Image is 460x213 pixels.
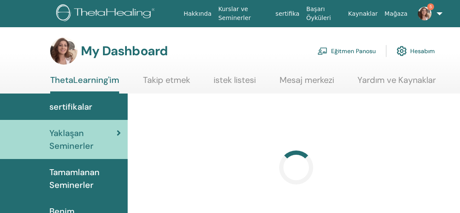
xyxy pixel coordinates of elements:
a: Mağaza [381,6,411,22]
span: Tamamlanan Seminerler [49,166,121,191]
a: istek listesi [214,75,256,91]
a: Başarı Öyküleri [303,1,345,26]
a: Takip etmek [143,75,190,91]
span: sertifikalar [49,100,92,113]
a: ThetaLearning'im [50,75,119,94]
a: Hakkında [180,6,215,22]
img: default.jpg [418,7,431,20]
a: Hesabım [397,42,435,60]
a: sertifika [272,6,303,22]
a: Eğitmen Panosu [317,42,376,60]
h3: My Dashboard [81,43,168,59]
a: Kaynaklar [345,6,381,22]
img: chalkboard-teacher.svg [317,47,328,55]
a: Mesaj merkezi [280,75,334,91]
img: logo.png [56,4,158,23]
img: cog.svg [397,44,407,58]
a: Yardım ve Kaynaklar [357,75,436,91]
a: Kurslar ve Seminerler [215,1,272,26]
span: 5 [427,3,434,10]
span: Yaklaşan Seminerler [49,127,117,152]
img: default.jpg [50,37,77,65]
